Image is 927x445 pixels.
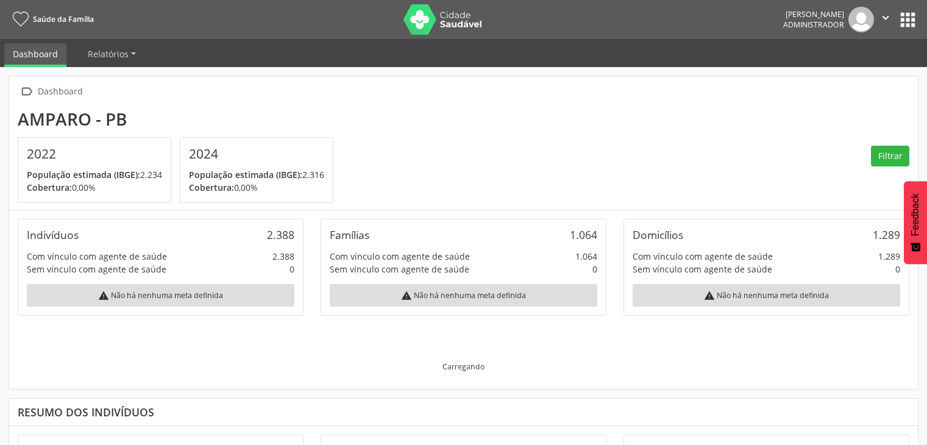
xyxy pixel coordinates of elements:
[35,83,85,101] div: Dashboard
[189,181,324,194] p: 0,00%
[575,250,597,263] div: 1.064
[897,9,918,30] button: apps
[88,48,129,60] span: Relatórios
[570,228,597,241] div: 1.064
[895,263,900,276] div: 0
[878,250,900,263] div: 1.289
[633,228,683,241] div: Domicílios
[783,20,844,30] span: Administrador
[633,263,772,276] div: Sem vínculo com agente de saúde
[18,405,909,419] div: Resumo dos indivíduos
[267,228,294,241] div: 2.388
[18,109,342,129] div: Amparo - PB
[904,181,927,264] button: Feedback - Mostrar pesquisa
[783,9,844,20] div: [PERSON_NAME]
[27,284,294,307] div: Não há nenhuma meta definida
[592,263,597,276] div: 0
[873,228,900,241] div: 1.289
[442,361,485,372] div: Carregando
[289,263,294,276] div: 0
[330,228,369,241] div: Famílias
[27,263,166,276] div: Sem vínculo com agente de saúde
[189,168,324,181] p: 2.316
[27,250,167,263] div: Com vínculo com agente de saúde
[9,9,94,29] a: Saúde da Família
[27,181,162,194] p: 0,00%
[401,290,412,301] i: warning
[27,146,162,162] h4: 2022
[848,7,874,32] img: img
[4,43,66,67] a: Dashboard
[633,284,900,307] div: Não há nenhuma meta definida
[189,146,324,162] h4: 2024
[189,182,234,193] span: Cobertura:
[98,290,109,301] i: warning
[330,250,470,263] div: Com vínculo com agente de saúde
[27,168,162,181] p: 2.234
[79,43,144,65] a: Relatórios
[18,83,85,101] a:  Dashboard
[272,250,294,263] div: 2.388
[330,263,469,276] div: Sem vínculo com agente de saúde
[704,290,715,301] i: warning
[871,146,909,166] button: Filtrar
[189,169,302,180] span: População estimada (IBGE):
[910,193,921,236] span: Feedback
[27,169,140,180] span: População estimada (IBGE):
[27,182,72,193] span: Cobertura:
[633,250,773,263] div: Com vínculo com agente de saúde
[874,7,897,32] button: 
[879,11,892,24] i: 
[33,14,94,24] span: Saúde da Família
[330,284,597,307] div: Não há nenhuma meta definida
[27,228,79,241] div: Indivíduos
[18,83,35,101] i: 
